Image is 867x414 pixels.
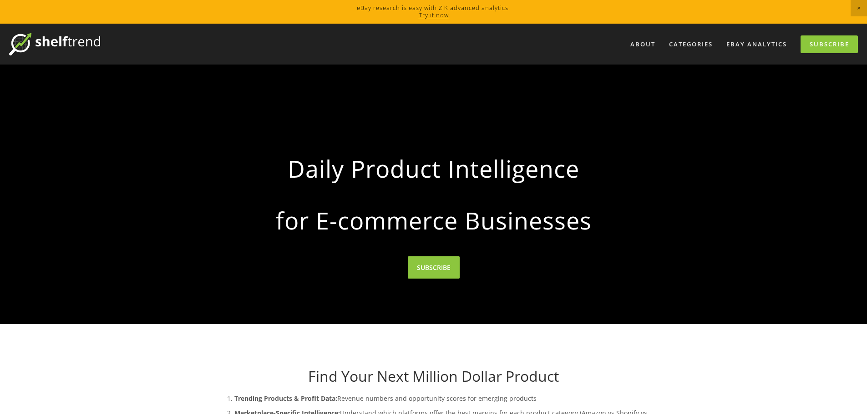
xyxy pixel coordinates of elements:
[234,394,337,403] strong: Trending Products & Profit Data:
[216,368,651,385] h1: Find Your Next Million Dollar Product
[231,147,637,190] strong: Daily Product Intelligence
[231,199,637,242] strong: for E-commerce Businesses
[419,11,449,19] a: Try it now
[720,37,793,52] a: eBay Analytics
[408,256,460,279] a: SUBSCRIBE
[801,35,858,53] a: Subscribe
[9,33,100,55] img: ShelfTrend
[234,393,651,404] p: Revenue numbers and opportunity scores for emerging products
[624,37,661,52] a: About
[663,37,719,52] div: Categories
